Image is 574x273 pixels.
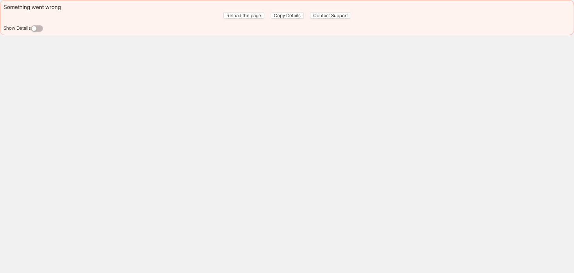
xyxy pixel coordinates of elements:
[271,12,304,19] button: Copy Details
[223,12,264,19] button: Reload the page
[274,12,301,18] span: Copy Details
[4,25,31,31] label: Show Details
[310,12,351,19] button: Contact Support
[226,12,261,18] span: Reload the page
[313,12,348,18] span: Contact Support
[4,4,570,11] div: Something went wrong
